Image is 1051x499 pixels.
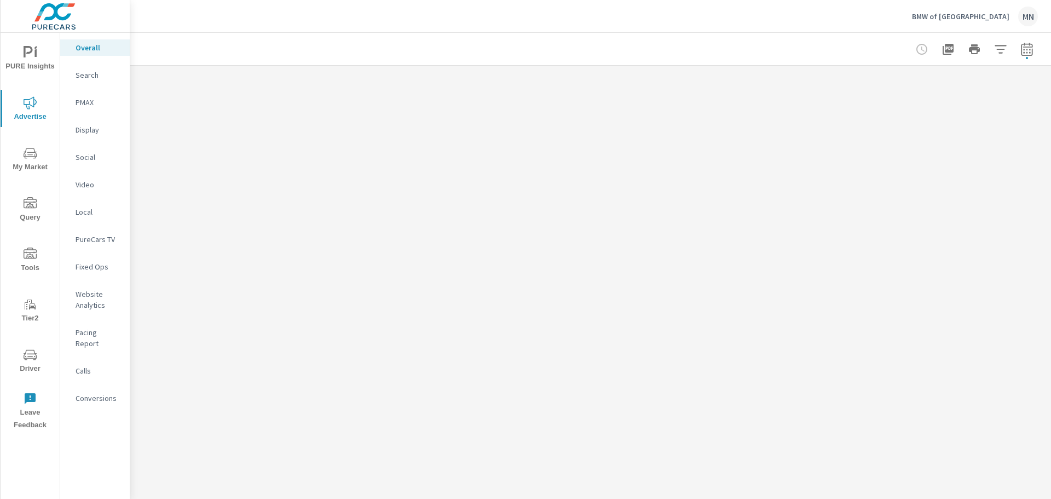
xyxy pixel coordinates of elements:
[76,97,121,108] p: PMAX
[76,365,121,376] p: Calls
[4,348,56,375] span: Driver
[990,38,1012,60] button: Apply Filters
[76,289,121,311] p: Website Analytics
[76,152,121,163] p: Social
[60,67,130,83] div: Search
[76,327,121,349] p: Pacing Report
[76,207,121,217] p: Local
[76,393,121,404] p: Conversions
[4,248,56,274] span: Tools
[4,392,56,432] span: Leave Feedback
[60,286,130,313] div: Website Analytics
[60,149,130,165] div: Social
[76,234,121,245] p: PureCars TV
[76,261,121,272] p: Fixed Ops
[963,38,985,60] button: Print Report
[60,324,130,352] div: Pacing Report
[60,390,130,406] div: Conversions
[1,33,60,436] div: nav menu
[60,122,130,138] div: Display
[60,94,130,111] div: PMAX
[60,39,130,56] div: Overall
[60,231,130,248] div: PureCars TV
[4,147,56,174] span: My Market
[4,46,56,73] span: PURE Insights
[76,179,121,190] p: Video
[1018,7,1038,26] div: MN
[76,124,121,135] p: Display
[60,363,130,379] div: Calls
[76,42,121,53] p: Overall
[4,96,56,123] span: Advertise
[60,259,130,275] div: Fixed Ops
[4,298,56,325] span: Tier2
[4,197,56,224] span: Query
[60,176,130,193] div: Video
[60,204,130,220] div: Local
[912,12,1009,21] p: BMW of [GEOGRAPHIC_DATA]
[76,70,121,81] p: Search
[1016,38,1038,60] button: Select Date Range
[937,38,959,60] button: "Export Report to PDF"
